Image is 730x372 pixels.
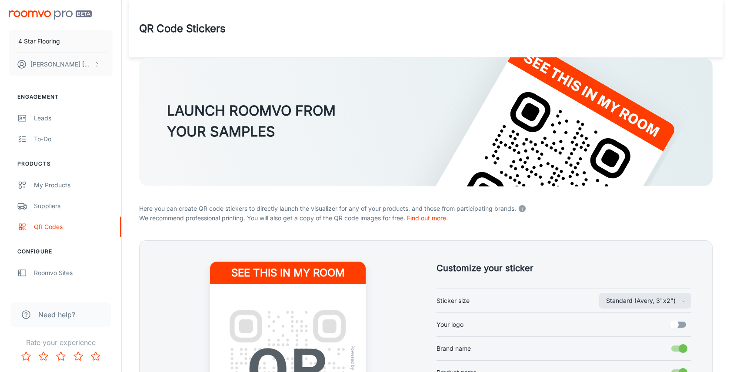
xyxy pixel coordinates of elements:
[52,348,70,365] button: Rate 3 star
[34,268,113,278] div: Roomvo Sites
[30,60,92,69] p: [PERSON_NAME] [PERSON_NAME]
[9,30,113,53] button: 4 Star Flooring
[437,344,471,353] span: Brand name
[139,213,713,223] p: We recommend professional printing. You will also get a copy of the QR code images for free.
[349,345,358,370] span: Powered by
[9,10,92,20] img: Roomvo PRO Beta
[34,180,113,190] div: My Products
[34,113,113,123] div: Leads
[38,309,75,320] span: Need help?
[437,296,470,306] span: Sticker size
[210,262,366,284] h4: See this in my room
[17,348,35,365] button: Rate 1 star
[9,53,113,76] button: [PERSON_NAME] [PERSON_NAME]
[35,348,52,365] button: Rate 2 star
[18,37,60,46] p: 4 Star Flooring
[599,293,691,309] button: Sticker size
[34,222,113,232] div: QR Codes
[437,262,692,275] h5: Customize your sticker
[7,337,114,348] p: Rate your experience
[70,348,87,365] button: Rate 4 star
[87,348,104,365] button: Rate 5 star
[407,214,448,222] a: Find out more.
[139,21,226,37] h1: QR Code Stickers
[34,201,113,211] div: Suppliers
[437,320,463,329] span: Your logo
[139,202,713,213] p: Here you can create QR code stickers to directly launch the visualizer for any of your products, ...
[34,134,113,144] div: To-do
[167,100,336,142] h3: LAUNCH ROOMVO FROM YOUR SAMPLES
